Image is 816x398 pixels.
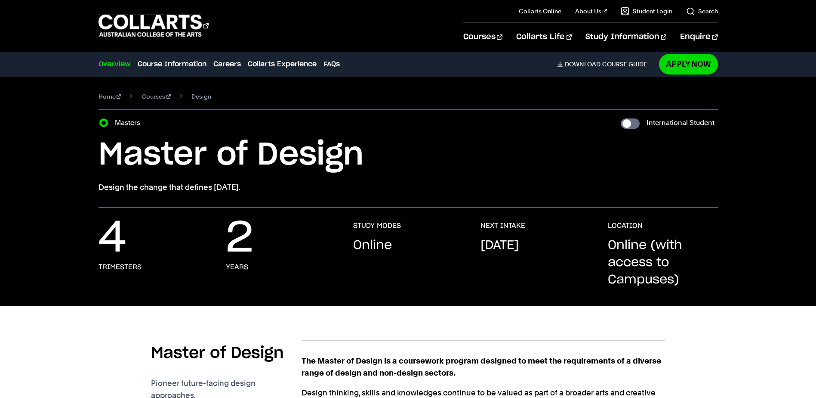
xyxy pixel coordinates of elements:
p: Design the change that defines [DATE]. [99,181,718,193]
a: Student Login [621,7,672,16]
h1: Master of Design [99,136,718,174]
a: About Us [575,7,607,16]
h2: Master of Design [151,344,284,363]
strong: The Master of Design is a coursework program designed to meet the requirements of a diverse range... [302,356,661,377]
p: [DATE] [480,237,519,254]
a: Collarts Experience [248,59,317,69]
a: Overview [99,59,131,69]
h3: LOCATION [608,221,643,230]
a: Search [686,7,718,16]
h3: Years [226,263,248,271]
p: 2 [226,221,253,256]
p: Online [353,237,392,254]
a: DownloadCourse Guide [557,60,654,68]
label: International Student [647,117,714,129]
a: Enquire [680,23,717,51]
a: Collarts Online [519,7,561,16]
a: Courses [142,90,171,103]
span: Download [565,60,600,68]
a: Course Information [138,59,206,69]
h3: STUDY MODES [353,221,401,230]
a: Study Information [585,23,666,51]
span: Design [191,90,211,103]
a: Collarts Life [516,23,572,51]
a: Careers [213,59,241,69]
p: 4 [99,221,126,256]
a: FAQs [323,59,340,69]
a: Courses [463,23,502,51]
a: Apply Now [659,54,718,74]
h3: Trimesters [99,263,142,271]
p: Online (with access to Campuses) [608,237,718,289]
div: Go to homepage [99,13,209,38]
label: Masters [115,117,145,129]
h3: NEXT INTAKE [480,221,525,230]
a: Home [99,90,121,103]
